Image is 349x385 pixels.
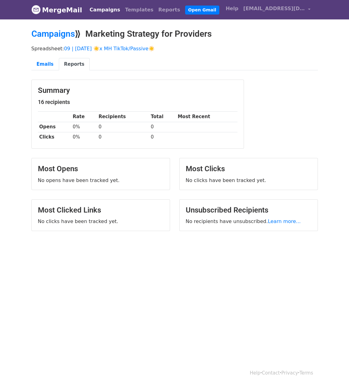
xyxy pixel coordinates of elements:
[31,45,318,52] p: Spreadsheet:
[223,2,241,15] a: Help
[149,132,176,142] td: 0
[186,177,311,184] p: No clicks have been tracked yet.
[59,58,90,71] a: Reports
[262,370,280,376] a: Contact
[31,29,75,39] a: Campaigns
[241,2,313,17] a: [EMAIL_ADDRESS][DOMAIN_NAME]
[156,4,183,16] a: Reports
[176,112,237,122] th: Most Recent
[185,6,219,14] a: Open Gmail
[97,122,149,132] td: 0
[299,370,313,376] a: Terms
[71,132,97,142] td: 0%
[97,132,149,142] td: 0
[38,122,71,132] th: Opens
[71,122,97,132] td: 0%
[38,86,237,95] h3: Summary
[38,218,164,225] p: No clicks have been tracked yet.
[243,5,305,12] span: [EMAIL_ADDRESS][DOMAIN_NAME]
[87,4,123,16] a: Campaigns
[250,370,260,376] a: Help
[38,177,164,184] p: No opens have been tracked yet.
[281,370,298,376] a: Privacy
[38,206,164,215] h3: Most Clicked Links
[31,3,82,16] a: MergeMail
[123,4,156,16] a: Templates
[186,218,311,225] p: No recipients have unsubscribed.
[186,164,311,173] h3: Most Clicks
[38,164,164,173] h3: Most Opens
[31,5,41,14] img: MergeMail logo
[318,355,349,385] iframe: Chat Widget
[31,58,59,71] a: Emails
[149,122,176,132] td: 0
[31,29,318,39] h2: ⟫ Marketing Strategy for Providers
[97,112,149,122] th: Recipients
[71,112,97,122] th: Rate
[268,218,301,224] a: Learn more...
[38,99,237,106] h5: 16 recipients
[186,206,311,215] h3: Unsubscribed Recipients
[38,132,71,142] th: Clicks
[149,112,176,122] th: Total
[64,46,155,52] a: 09 | [DATE] ☀️x MH TikTok/Passive☀️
